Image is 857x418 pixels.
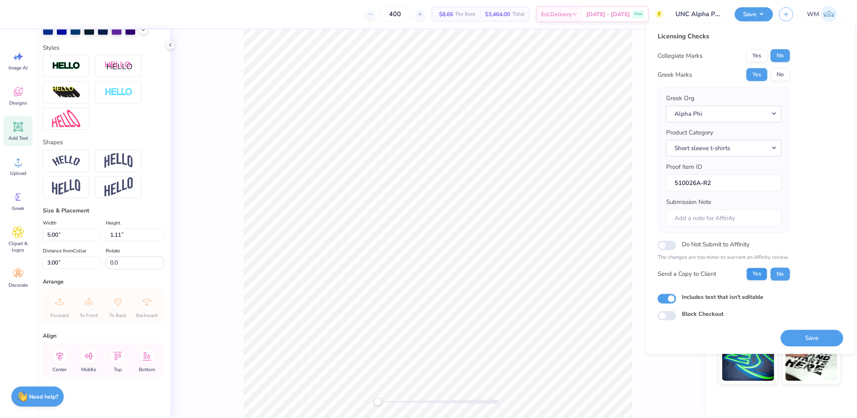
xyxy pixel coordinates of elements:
div: Size & Placement [43,206,164,215]
span: Free [635,11,642,17]
div: Arrange [43,277,164,286]
label: Greek Org [666,94,694,103]
span: $3,464.00 [485,10,510,19]
input: – – [379,7,411,21]
span: Greek [12,205,25,212]
label: Width [43,218,56,228]
button: Save [781,330,843,346]
span: WM [807,10,819,19]
button: Short sleeve t-shirts [666,140,782,156]
label: Distance from Collar [43,246,86,256]
div: Align [43,332,164,340]
span: Total [512,10,525,19]
label: Includes text that isn't editable [682,292,763,301]
img: Glow in the Dark Ink [722,340,774,381]
label: Product Category [666,128,713,137]
label: Block Checkout [682,310,723,318]
div: Licensing Checks [658,32,790,41]
img: Stroke [52,61,80,71]
span: Image AI [9,65,28,71]
button: Save [735,7,773,21]
img: Arch [105,153,133,168]
label: Do Not Submit to Affinity [682,239,750,250]
button: No [771,267,790,280]
label: Height [106,218,120,228]
button: No [771,49,790,62]
label: Styles [43,43,59,53]
span: Top [114,366,122,373]
span: Add Text [8,135,28,141]
div: Collegiate Marks [658,51,702,61]
button: Yes [746,267,767,280]
span: Center [53,366,67,373]
img: Water based Ink [786,340,838,381]
span: Clipart & logos [5,240,31,253]
img: Rise [105,177,133,197]
img: Wilfredo Manabat [821,6,837,22]
span: Est. Delivery [541,10,572,19]
input: Untitled Design [669,6,729,22]
span: [DATE] - [DATE] [586,10,630,19]
img: Negative Space [105,88,133,97]
label: Proof Item ID [666,162,702,172]
input: Add a note for Affinity [666,209,782,227]
span: Upload [10,170,26,176]
span: Middle [82,366,96,373]
button: Yes [746,49,767,62]
span: $8.66 [437,10,453,19]
img: Flag [52,179,80,195]
button: No [771,68,790,81]
button: Alpha Phi [666,105,782,122]
span: Per Item [456,10,475,19]
label: Submission Note [666,197,711,207]
img: Shadow [105,61,133,71]
div: Accessibility label [374,398,382,406]
p: The changes are too minor to warrant an Affinity review. [658,254,790,262]
div: Greek Marks [658,70,692,80]
label: Shapes [43,138,63,147]
img: Free Distort [52,110,80,127]
a: WM [803,6,841,22]
img: 3D Illusion [52,86,80,99]
label: Rotate [106,246,120,256]
button: Yes [746,68,767,81]
span: Designs [9,100,27,106]
div: Send a Copy to Client [658,269,716,279]
span: Bottom [139,366,155,373]
img: Arc [52,155,80,166]
strong: Need help? [29,393,59,401]
span: Decorate [8,282,28,288]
